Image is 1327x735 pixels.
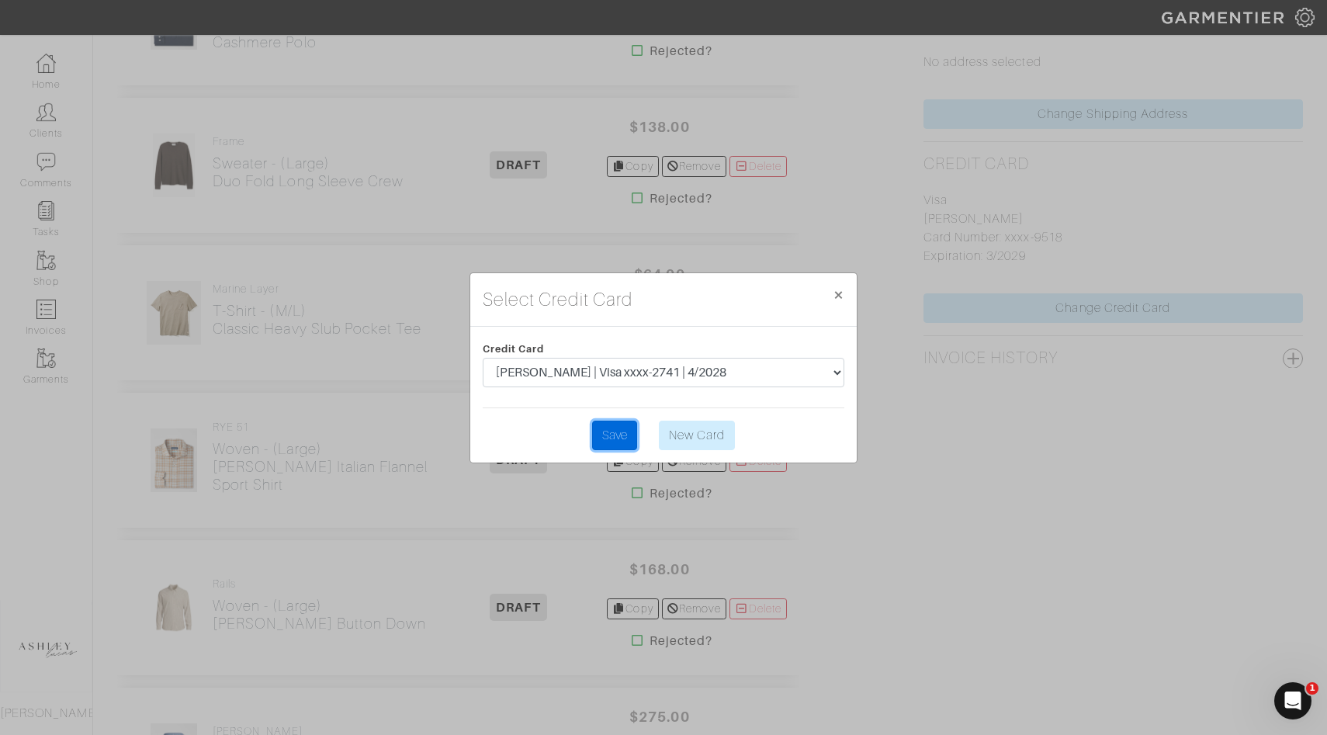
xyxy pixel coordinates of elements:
iframe: Intercom live chat [1274,682,1311,719]
span: Credit Card [483,343,545,355]
input: Save [592,421,637,450]
span: 1 [1306,682,1318,695]
a: New Card [659,421,735,450]
span: × [833,284,844,305]
h4: Select Credit Card [483,286,632,314]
